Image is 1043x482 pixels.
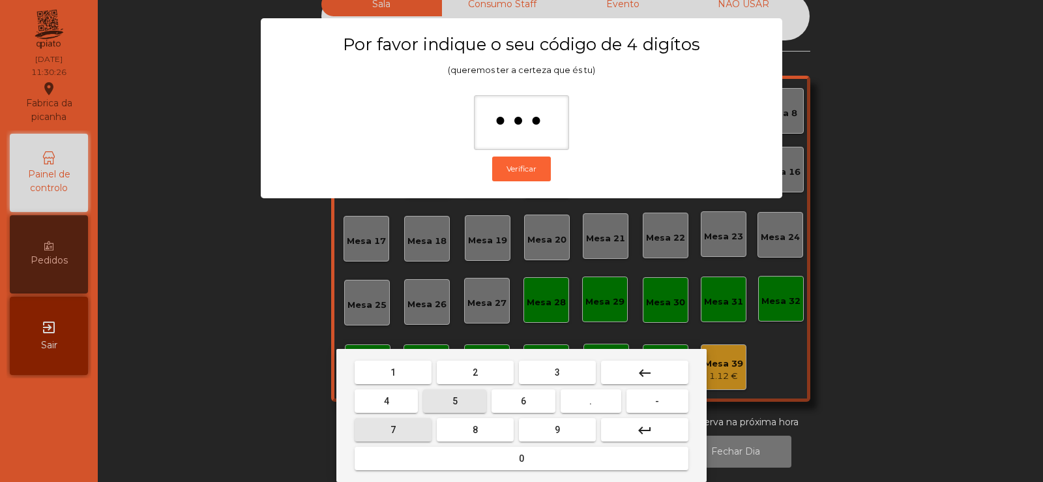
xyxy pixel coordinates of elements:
span: 0 [519,453,524,464]
span: 3 [555,367,560,378]
span: 6 [521,396,526,406]
span: 8 [473,425,478,435]
h3: Por favor indique o seu código de 4 digítos [286,34,757,55]
span: 5 [452,396,458,406]
mat-icon: keyboard_return [637,423,653,438]
span: 1 [390,367,396,378]
span: . [589,396,592,406]
button: Verificar [492,157,551,181]
span: - [655,396,659,406]
span: 4 [384,396,389,406]
mat-icon: keyboard_backspace [637,365,653,381]
span: 9 [555,425,560,435]
span: 2 [473,367,478,378]
span: (queremos ter a certeza que és tu) [448,65,595,75]
span: 7 [390,425,396,435]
